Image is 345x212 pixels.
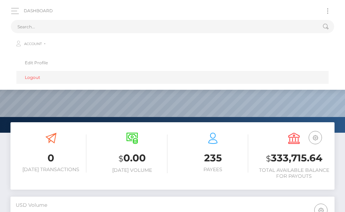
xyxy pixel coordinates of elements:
[16,202,329,209] h5: USD Volume
[16,151,86,165] h3: 0
[259,151,329,166] h3: 333,715.64
[24,3,53,18] a: Dashboard
[178,151,249,165] h3: 235
[118,154,123,163] small: $
[16,71,329,84] a: Logout
[321,6,334,16] button: Toggle navigation
[266,154,271,163] small: $
[11,20,316,33] input: Search...
[97,151,167,166] h3: 0.00
[24,41,42,47] span: Account
[178,167,249,173] h6: Payees
[259,167,329,179] h6: Total Available Balance for Payouts
[16,56,329,69] a: Edit Profile
[97,167,167,173] h6: [DATE] Volume
[16,167,86,173] h6: [DATE] Transactions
